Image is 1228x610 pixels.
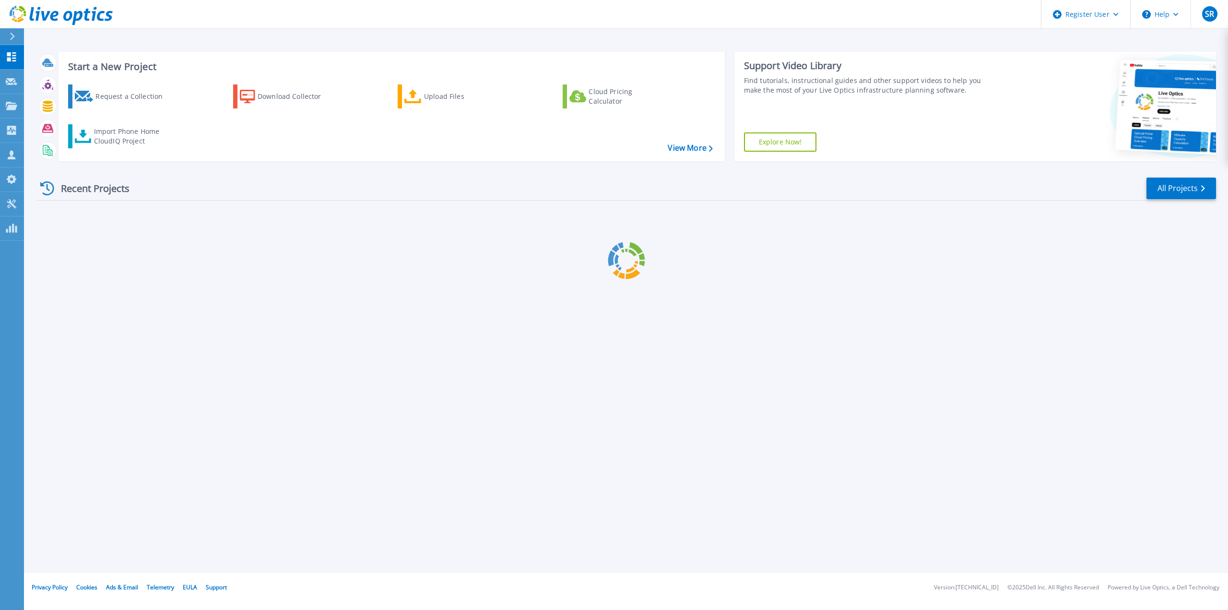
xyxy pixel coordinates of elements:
[68,61,712,72] h3: Start a New Project
[934,585,999,591] li: Version: [TECHNICAL_ID]
[106,583,138,591] a: Ads & Email
[1007,585,1099,591] li: © 2025 Dell Inc. All Rights Reserved
[1146,178,1216,199] a: All Projects
[563,84,670,108] a: Cloud Pricing Calculator
[95,87,172,106] div: Request a Collection
[147,583,174,591] a: Telemetry
[1108,585,1219,591] li: Powered by Live Optics, a Dell Technology
[744,132,817,152] a: Explore Now!
[744,60,993,72] div: Support Video Library
[233,84,340,108] a: Download Collector
[206,583,227,591] a: Support
[37,177,142,200] div: Recent Projects
[424,87,501,106] div: Upload Files
[589,87,665,106] div: Cloud Pricing Calculator
[76,583,97,591] a: Cookies
[68,84,175,108] a: Request a Collection
[1205,10,1214,18] span: SR
[32,583,68,591] a: Privacy Policy
[398,84,505,108] a: Upload Files
[94,127,169,146] div: Import Phone Home CloudIQ Project
[183,583,197,591] a: EULA
[744,76,993,95] div: Find tutorials, instructional guides and other support videos to help you make the most of your L...
[668,144,712,153] a: View More
[258,87,334,106] div: Download Collector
